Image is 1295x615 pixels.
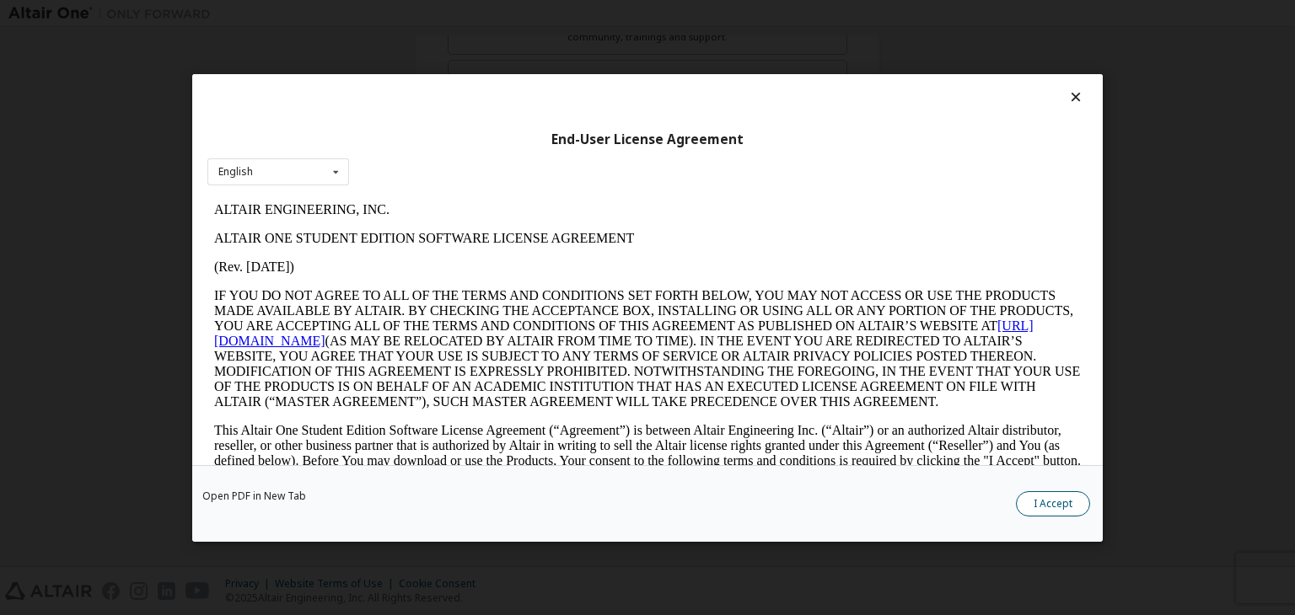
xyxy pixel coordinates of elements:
div: End-User License Agreement [207,131,1088,147]
a: [URL][DOMAIN_NAME] [7,123,826,152]
p: This Altair One Student Edition Software License Agreement (“Agreement”) is between Altair Engine... [7,227,873,288]
a: Open PDF in New Tab [202,491,306,501]
p: (Rev. [DATE]) [7,64,873,79]
div: English [218,167,253,177]
p: ALTAIR ENGINEERING, INC. [7,7,873,22]
button: I Accept [1016,491,1090,516]
p: IF YOU DO NOT AGREE TO ALL OF THE TERMS AND CONDITIONS SET FORTH BELOW, YOU MAY NOT ACCESS OR USE... [7,93,873,214]
p: ALTAIR ONE STUDENT EDITION SOFTWARE LICENSE AGREEMENT [7,35,873,51]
